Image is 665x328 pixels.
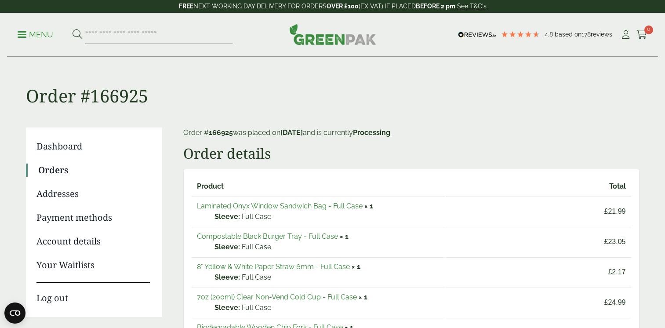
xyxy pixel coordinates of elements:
a: Compostable Black Burger Tray - Full Case [197,232,338,241]
button: Open CMP widget [4,302,25,324]
p: Full Case [214,211,440,222]
a: Laminated Onyx Window Sandwich Bag - Full Case [197,202,363,210]
span: £ [604,208,608,215]
div: 4.78 Stars [501,30,540,38]
mark: 166925 [209,128,233,137]
a: Addresses [36,187,150,200]
p: Menu [18,29,53,40]
a: Payment methods [36,211,150,224]
i: Cart [636,30,647,39]
a: Orders [38,164,150,177]
strong: × 1 [352,262,360,271]
p: Full Case [214,302,440,313]
h1: Order #166925 [26,57,640,106]
a: Menu [18,29,53,38]
p: Full Case [214,272,440,283]
span: £ [604,238,608,245]
span: £ [604,299,608,306]
th: Total [446,177,631,196]
a: Dashboard [36,140,150,153]
strong: Sleeve: [214,302,240,313]
strong: FREE [179,3,193,10]
strong: Sleeve: [214,272,240,283]
span: £ [608,268,612,276]
th: Product [192,177,445,196]
span: reviews [591,31,612,38]
bdi: 2.17 [608,268,625,276]
strong: OVER £100 [327,3,359,10]
bdi: 23.05 [604,238,626,245]
span: 0 [644,26,653,34]
a: 8" Yellow & White Paper Straw 6mm - Full Case [197,262,350,271]
a: Log out [36,282,150,305]
strong: × 1 [359,293,367,301]
a: Account details [36,235,150,248]
bdi: 24.99 [604,299,626,306]
span: 178 [581,31,591,38]
mark: Processing [353,128,390,137]
strong: Sleeve: [214,242,240,252]
p: Order # was placed on and is currently . [183,128,640,138]
span: Based on [555,31,581,38]
p: Full Case [214,242,440,252]
strong: × 1 [340,232,349,241]
a: Your Waitlists [36,259,150,272]
strong: BEFORE 2 pm [416,3,455,10]
i: My Account [620,30,631,39]
a: See T&C's [457,3,487,10]
a: 0 [636,28,647,41]
bdi: 21.99 [604,208,626,215]
h2: Order details [183,145,640,162]
span: 4.8 [545,31,555,38]
img: GreenPak Supplies [289,24,376,45]
strong: × 1 [364,202,373,210]
strong: Sleeve: [214,211,240,222]
mark: [DATE] [280,128,303,137]
a: 7oz (200ml) Clear Non-Vend Cold Cup - Full Case [197,293,357,301]
img: REVIEWS.io [458,32,496,38]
